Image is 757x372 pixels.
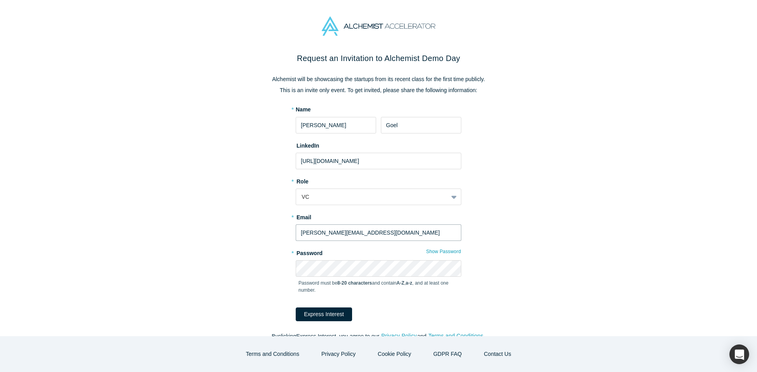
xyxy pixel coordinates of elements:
div: VC [302,193,442,201]
strong: A-Z [397,280,405,286]
label: Password [296,246,461,257]
input: Last Name [381,117,461,133]
button: Terms and Conditions [428,331,484,341]
p: This is an invite only event. To get invited, please share the following information: [213,86,544,94]
strong: 8-20 characters [337,280,372,286]
button: Terms and Conditions [238,347,308,361]
button: Privacy Policy [381,331,417,341]
label: Name [296,105,311,114]
button: Cookie Policy [369,347,420,361]
label: Role [296,175,461,186]
p: Alchemist will be showcasing the startups from its recent class for the first time publicly. [213,75,544,83]
label: Email [296,211,461,222]
strong: a-z [406,280,412,286]
button: Show Password [426,246,461,257]
h2: Request an Invitation to Alchemist Demo Day [213,52,544,64]
p: By clicking Express Interest , you agree to our and . [213,332,544,341]
button: Express Interest [296,307,352,321]
a: GDPR FAQ [425,347,470,361]
img: Alchemist Accelerator Logo [322,17,435,36]
input: First Name [296,117,376,133]
button: Contact Us [475,347,519,361]
button: Privacy Policy [313,347,364,361]
p: Password must be and contain , , and at least one number. [298,279,459,294]
label: LinkedIn [296,139,319,150]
